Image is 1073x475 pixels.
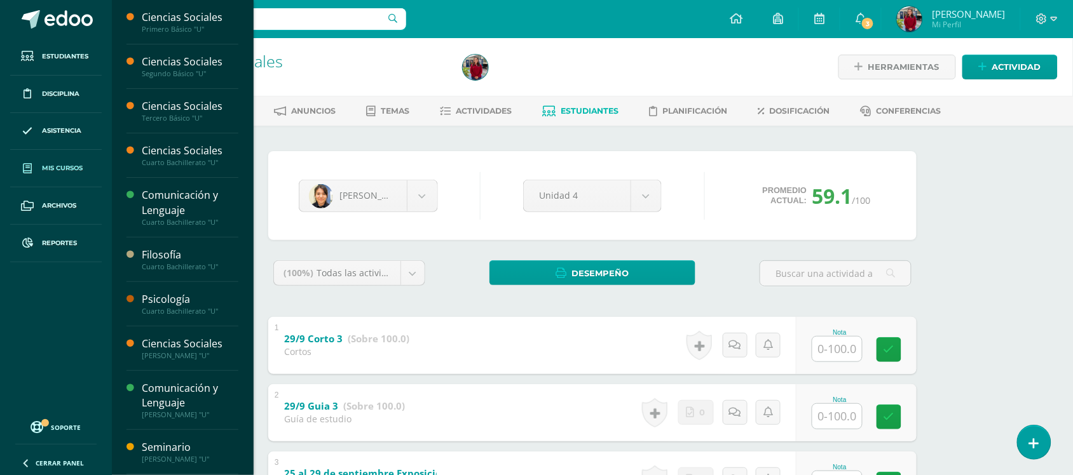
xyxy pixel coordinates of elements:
[42,201,76,211] span: Archivos
[812,329,868,336] div: Nota
[142,10,238,34] a: Ciencias SocialesPrimero Básico "U"
[284,399,338,412] b: 29/9 Guia 3
[284,396,405,417] a: 29/9 Guia 3 (Sobre 100.0)
[299,180,437,211] a: [PERSON_NAME]
[284,345,409,358] div: Cortos
[932,8,1005,20] span: [PERSON_NAME]
[877,106,941,116] span: Conferencias
[284,332,343,345] b: 29/9 Corto 3
[142,218,238,227] div: Cuarto Bachillerato "U"
[10,38,102,76] a: Estudiantes
[441,101,512,121] a: Actividades
[142,188,238,226] a: Comunicación y LenguajeCuarto Bachillerato "U"
[142,158,238,167] div: Cuarto Bachillerato "U"
[142,55,238,69] div: Ciencias Sociales
[812,337,862,361] input: 0-100.0
[700,401,706,424] span: 0
[284,329,409,349] a: 29/9 Corto 3 (Sobre 100.0)
[760,261,911,286] input: Buscar una actividad aquí...
[572,262,629,285] span: Desempeño
[650,101,728,121] a: Planificación
[51,423,81,432] span: Soporte
[309,184,333,208] img: d122b561e26c7a593dc8b22609831c23.png
[42,238,77,248] span: Reportes
[142,262,238,271] div: Cuarto Bachillerato "U"
[540,180,615,210] span: Unidad 4
[142,188,238,217] div: Comunicación y Lenguaje
[343,399,405,412] strong: (Sobre 100.0)
[770,106,830,116] span: Dosificación
[463,55,488,80] img: e66938ea6f53d621eb85b78bb3ab8b81.png
[120,8,406,30] input: Busca un usuario...
[42,89,79,99] span: Disciplina
[812,396,868,403] div: Nota
[10,150,102,187] a: Mis cursos
[897,6,922,32] img: e66938ea6f53d621eb85b78bb3ab8b81.png
[812,182,852,210] span: 59.1
[348,332,409,345] strong: (Sobre 100.0)
[142,381,238,410] div: Comunicación y Lenguaje
[932,19,1005,30] span: Mi Perfil
[852,194,870,206] span: /100
[367,101,410,121] a: Temas
[861,17,875,30] span: 3
[142,381,238,419] a: Comunicación y Lenguaje[PERSON_NAME] "U"
[10,187,102,225] a: Archivos
[142,248,238,271] a: FilosofíaCuarto Bachillerato "U"
[142,55,238,78] a: Ciencias SocialesSegundo Básico "U"
[543,101,619,121] a: Estudiantes
[763,185,807,206] span: Promedio actual:
[524,180,661,211] a: Unidad 4
[10,76,102,113] a: Disciplina
[142,10,238,25] div: Ciencias Sociales
[10,113,102,151] a: Asistencia
[36,458,84,467] span: Cerrar panel
[142,351,238,360] div: [PERSON_NAME] "U"
[42,51,88,62] span: Estudiantes
[284,267,313,279] span: (100%)
[274,261,425,285] a: (100%)Todas las actividades de esta unidad
[142,144,238,158] div: Ciencias Sociales
[160,70,448,82] div: Tercero Básico 'U'
[868,55,940,79] span: Herramientas
[812,464,868,471] div: Nota
[142,292,238,316] a: PsicologíaCuarto Bachillerato "U"
[142,440,238,464] a: Seminario[PERSON_NAME] "U"
[142,455,238,464] div: [PERSON_NAME] "U"
[142,144,238,167] a: Ciencias SocialesCuarto Bachillerato "U"
[142,337,238,360] a: Ciencias Sociales[PERSON_NAME] "U"
[456,106,512,116] span: Actividades
[381,106,410,116] span: Temas
[275,101,336,121] a: Anuncios
[284,413,405,425] div: Guía de estudio
[317,267,474,279] span: Todas las actividades de esta unidad
[489,260,695,285] a: Desempeño
[42,163,83,173] span: Mis cursos
[339,189,411,201] span: [PERSON_NAME]
[142,114,238,123] div: Tercero Básico "U"
[142,337,238,351] div: Ciencias Sociales
[292,106,336,116] span: Anuncios
[142,248,238,262] div: Filosofía
[142,69,238,78] div: Segundo Básico "U"
[838,55,956,79] a: Herramientas
[42,126,81,136] span: Asistencia
[142,440,238,455] div: Seminario
[142,410,238,419] div: [PERSON_NAME] "U"
[663,106,728,116] span: Planificación
[10,225,102,262] a: Reportes
[962,55,1058,79] a: Actividad
[160,52,448,70] h1: Ciencias Sociales
[992,55,1041,79] span: Actividad
[142,99,238,114] div: Ciencias Sociales
[142,25,238,34] div: Primero Básico "U"
[15,418,97,435] a: Soporte
[561,106,619,116] span: Estudiantes
[142,292,238,307] div: Psicología
[812,404,862,429] input: 0-100.0
[142,99,238,123] a: Ciencias SocialesTercero Básico "U"
[861,101,941,121] a: Conferencias
[758,101,830,121] a: Dosificación
[142,307,238,316] div: Cuarto Bachillerato "U"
